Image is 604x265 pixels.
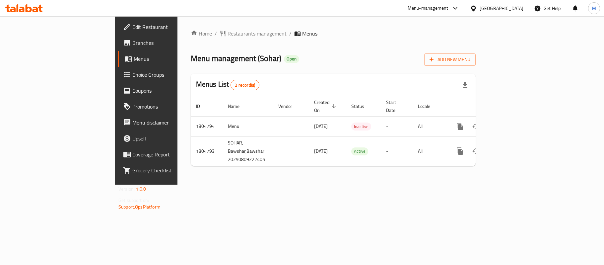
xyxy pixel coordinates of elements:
[592,5,596,12] span: M
[132,87,211,95] span: Coupons
[314,147,328,155] span: [DATE]
[228,30,287,38] span: Restaurants management
[223,116,273,136] td: Menu
[118,162,216,178] a: Grocery Checklist
[223,136,273,166] td: SOHAR, Bawshar,Bawshar 20250809222405
[457,77,473,93] div: Export file
[118,115,216,131] a: Menu disclaimer
[220,30,287,38] a: Restaurants management
[351,147,368,155] span: Active
[118,35,216,51] a: Branches
[132,166,211,174] span: Grocery Checklist
[468,119,484,134] button: Change Status
[118,19,216,35] a: Edit Restaurant
[118,185,135,193] span: Version:
[386,98,405,114] span: Start Date
[118,83,216,99] a: Coupons
[452,143,468,159] button: more
[118,203,161,211] a: Support.OpsPlatform
[132,103,211,111] span: Promotions
[351,123,371,131] span: Inactive
[314,122,328,131] span: [DATE]
[196,102,209,110] span: ID
[351,102,373,110] span: Status
[289,30,292,38] li: /
[132,23,211,31] span: Edit Restaurant
[191,96,521,166] table: enhanced table
[314,98,338,114] span: Created On
[118,51,216,67] a: Menus
[231,80,259,90] div: Total records count
[118,67,216,83] a: Choice Groups
[413,136,447,166] td: All
[118,131,216,146] a: Upsell
[132,150,211,158] span: Coverage Report
[447,96,521,117] th: Actions
[118,196,149,205] span: Get support on:
[381,136,413,166] td: -
[191,30,476,38] nav: breadcrumb
[132,39,211,47] span: Branches
[231,82,259,88] span: 2 record(s)
[118,99,216,115] a: Promotions
[430,55,470,64] span: Add New Menu
[468,143,484,159] button: Change Status
[191,51,281,66] span: Menu management ( Sohar )
[408,4,448,12] div: Menu-management
[452,119,468,134] button: more
[284,55,299,63] div: Open
[132,119,211,127] span: Menu disclaimer
[351,123,371,131] div: Inactive
[413,116,447,136] td: All
[284,56,299,62] span: Open
[132,134,211,142] span: Upsell
[134,55,211,63] span: Menus
[196,79,259,90] h2: Menus List
[118,146,216,162] a: Coverage Report
[480,5,523,12] div: [GEOGRAPHIC_DATA]
[136,185,146,193] span: 1.0.0
[418,102,439,110] span: Locale
[302,30,317,38] span: Menus
[424,53,476,66] button: Add New Menu
[132,71,211,79] span: Choice Groups
[381,116,413,136] td: -
[278,102,301,110] span: Vendor
[228,102,248,110] span: Name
